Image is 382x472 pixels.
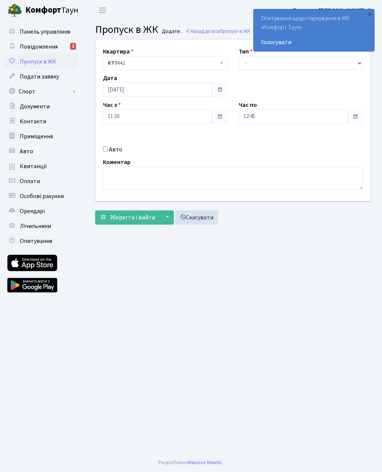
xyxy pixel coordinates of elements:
span: Опитування [20,237,52,245]
b: Комфорт [25,4,61,16]
button: Переключити навігацію [93,4,112,16]
a: Подати заявку [4,69,78,84]
div: × [366,10,373,18]
a: Голосувати [261,38,367,47]
span: Зберегти і вийти [109,213,155,222]
span: Орендарі [20,207,45,215]
a: Панель управління [4,24,78,39]
label: Квартира [103,47,134,56]
span: <b>КТ7</b>&nbsp;&nbsp;&nbsp;442 [108,59,218,67]
a: Квитанції [4,159,78,174]
button: Зберегти і вийти [95,210,160,225]
a: Лічильники [4,219,78,234]
label: Час з [103,101,121,109]
a: Повідомлення2 [4,39,78,54]
span: Документи [20,102,50,111]
span: Особові рахунки [20,192,64,200]
a: Контакти [4,114,78,129]
span: Квитанції [20,162,47,170]
span: Приміщення [20,132,53,141]
a: Назад до всіхПропуск в ЖК [185,28,250,35]
a: Орендарі [4,204,78,219]
a: Особові рахунки [4,189,78,204]
small: Додати . [160,28,182,35]
label: Дата [103,74,117,83]
a: Опитування [4,234,78,249]
span: Пропуск в ЖК [20,58,56,66]
div: Розроблено . [159,459,223,467]
img: logo.png [7,3,22,18]
label: Коментар [103,158,131,167]
span: Пропуск в ЖК [220,28,250,35]
span: Авто [20,147,33,155]
a: Авто [4,144,78,159]
a: Пропуск в ЖК [4,54,78,69]
a: Скасувати [175,210,218,225]
span: Таун [25,4,78,17]
a: Документи [4,99,78,114]
a: Блєдних [PERSON_NAME]. О. [293,6,373,15]
a: Спорт [4,84,78,99]
span: Повідомлення [20,43,58,51]
span: Панель управління [20,28,70,36]
span: <b>КТ7</b>&nbsp;&nbsp;&nbsp;442 [103,56,228,70]
span: Оплати [20,177,40,185]
span: Лічильники [20,222,51,230]
span: Контакти [20,117,46,126]
b: КТ7 [108,59,117,67]
span: Подати заявку [20,73,59,81]
label: Час по [239,101,257,109]
label: Тип [239,47,253,56]
a: Приміщення [4,129,78,144]
div: Опитування щодо паркування в ЖК «Комфорт Таун» [254,9,374,51]
a: Massive Kinetic [188,459,222,466]
div: 2 [70,43,76,50]
label: Авто [109,145,122,154]
span: Пропуск в ЖК [95,22,158,37]
a: Оплати [4,174,78,189]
